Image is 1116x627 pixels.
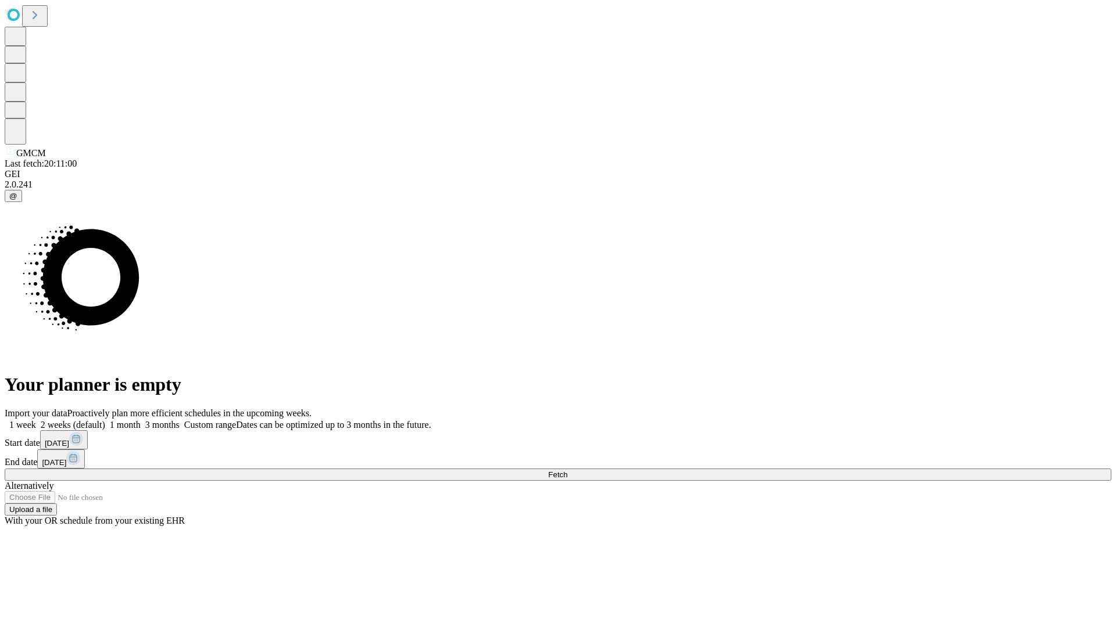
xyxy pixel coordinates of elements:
[5,374,1111,395] h1: Your planner is empty
[548,470,567,479] span: Fetch
[40,430,88,449] button: [DATE]
[41,420,105,430] span: 2 weeks (default)
[5,430,1111,449] div: Start date
[5,503,57,516] button: Upload a file
[42,458,66,467] span: [DATE]
[5,408,67,418] span: Import your data
[5,158,77,168] span: Last fetch: 20:11:00
[5,190,22,202] button: @
[5,169,1111,179] div: GEI
[5,469,1111,481] button: Fetch
[145,420,180,430] span: 3 months
[110,420,141,430] span: 1 month
[5,481,53,491] span: Alternatively
[16,148,46,158] span: GMCM
[5,516,185,525] span: With your OR schedule from your existing EHR
[5,179,1111,190] div: 2.0.241
[9,192,17,200] span: @
[37,449,85,469] button: [DATE]
[5,449,1111,469] div: End date
[45,439,69,448] span: [DATE]
[67,408,312,418] span: Proactively plan more efficient schedules in the upcoming weeks.
[184,420,236,430] span: Custom range
[236,420,431,430] span: Dates can be optimized up to 3 months in the future.
[9,420,36,430] span: 1 week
